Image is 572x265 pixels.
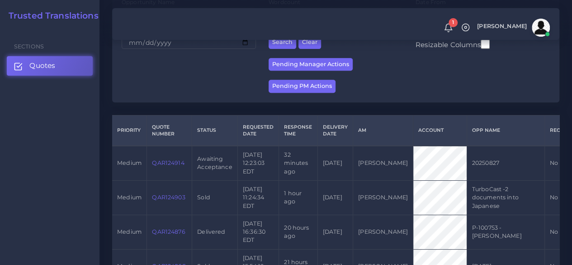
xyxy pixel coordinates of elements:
a: QAR124876 [152,228,185,235]
span: 1 [449,18,458,27]
td: No [544,215,565,249]
th: Account [413,115,467,146]
span: medium [117,159,142,166]
td: Awaiting Acceptance [192,146,238,180]
button: Pending Manager Actions [269,58,353,71]
td: [DATE] 12:23:03 EDT [237,146,279,180]
td: [PERSON_NAME] [353,180,413,215]
th: REC [544,115,565,146]
td: P-100753 - [PERSON_NAME] [467,215,544,249]
a: QAR124903 [152,194,185,201]
img: avatar [532,19,550,37]
span: medium [117,194,142,201]
span: Quotes [29,61,55,71]
th: Delivery Date [317,115,353,146]
td: [DATE] [317,215,353,249]
a: Trusted Translations [2,11,99,21]
a: [PERSON_NAME]avatar [473,19,553,37]
td: 20 hours ago [279,215,317,249]
button: Pending PM Actions [269,80,336,93]
span: [PERSON_NAME] [477,24,527,29]
td: [DATE] 16:36:30 EDT [237,215,279,249]
th: Opp Name [467,115,544,146]
span: Sections [14,43,44,50]
td: Delivered [192,215,238,249]
td: [PERSON_NAME] [353,215,413,249]
th: Status [192,115,238,146]
td: [DATE] 11:24:34 EDT [237,180,279,215]
td: TurboCast -2 documents into Japanese [467,180,544,215]
td: No [544,180,565,215]
td: Sold [192,180,238,215]
td: 1 hour ago [279,180,317,215]
th: AM [353,115,413,146]
td: 20250827 [467,146,544,180]
a: Quotes [7,56,93,75]
td: [DATE] [317,146,353,180]
span: medium [117,228,142,235]
td: 32 minutes ago [279,146,317,180]
th: Requested Date [237,115,279,146]
td: No [544,146,565,180]
th: Response Time [279,115,317,146]
td: [DATE] [317,180,353,215]
th: Priority [112,115,147,146]
th: Quote Number [147,115,192,146]
a: 1 [440,23,456,33]
a: QAR124914 [152,159,184,166]
td: [PERSON_NAME] [353,146,413,180]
